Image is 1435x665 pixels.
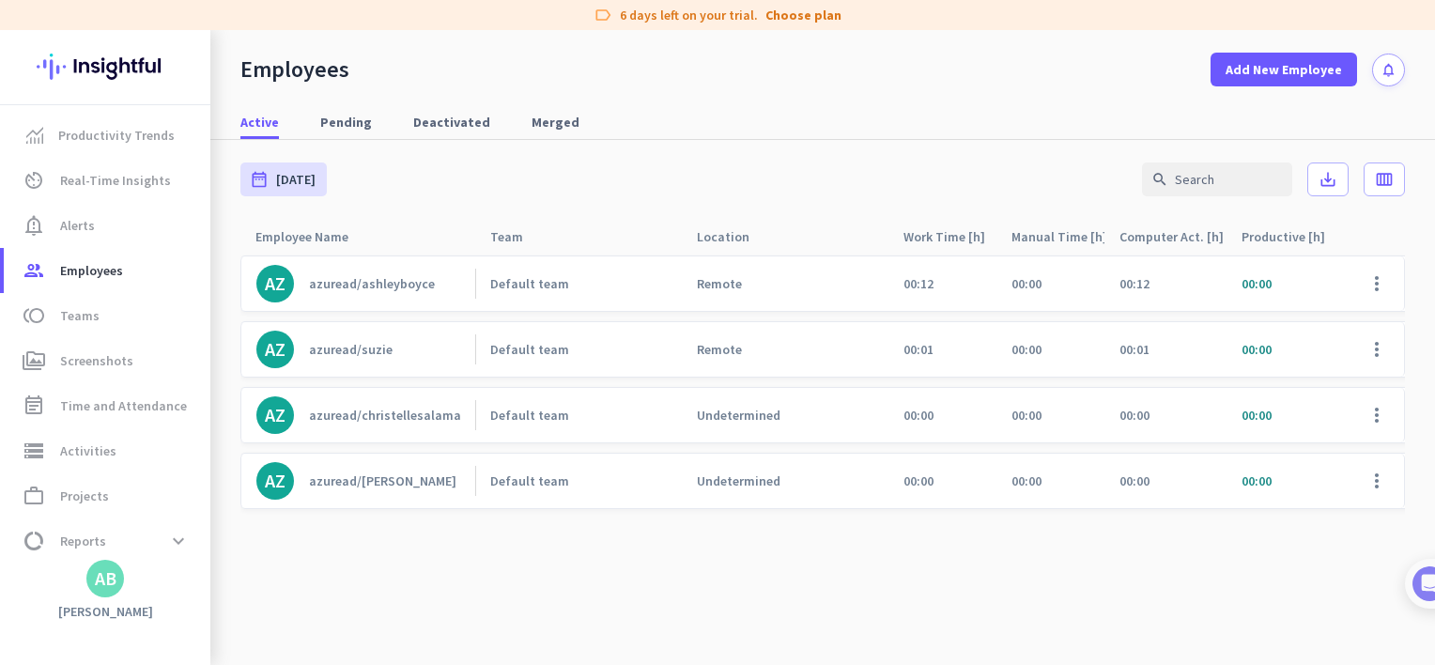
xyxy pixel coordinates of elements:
[320,113,372,131] span: Pending
[1354,393,1399,438] button: more_vert
[4,518,210,564] a: data_usageReportsexpand_more
[903,407,934,424] span: 00:00
[95,569,116,588] div: AB
[903,224,996,250] div: Work Time [h]
[309,407,461,424] div: azuread/christellesalama
[903,275,934,292] span: 00:12
[1307,162,1349,196] button: save_alt
[490,472,569,489] div: Default team
[23,304,45,327] i: toll
[4,248,210,293] a: groupEmployees
[255,224,371,250] div: Employee Name
[240,113,279,131] span: Active
[23,169,45,192] i: av_timer
[1119,275,1150,292] span: 00:12
[60,349,133,372] span: Screenshots
[1226,60,1342,79] span: Add New Employee
[490,341,569,358] div: Default team
[1364,162,1405,196] button: calendar_view_week
[26,127,43,144] img: menu-item
[490,275,569,292] div: Default team
[490,407,682,424] a: Default team
[4,293,210,338] a: tollTeams
[765,6,841,24] a: Choose plan
[1242,224,1348,250] div: Productive [h]
[413,113,490,131] span: Deactivated
[1119,407,1150,424] span: 00:00
[240,55,349,84] div: Employees
[4,203,210,248] a: notification_importantAlerts
[60,394,187,417] span: Time and Attendance
[1372,54,1405,86] button: notifications
[58,124,175,147] span: Productivity Trends
[4,338,210,383] a: perm_mediaScreenshots
[309,275,435,292] div: azuread/ashleyboyce
[4,428,210,473] a: storageActivities
[23,394,45,417] i: event_note
[1242,472,1272,489] span: 00:00
[1119,472,1150,489] span: 00:00
[1119,224,1227,250] div: Computer Act. [h]
[1381,62,1396,78] i: notifications
[256,331,475,368] a: AZazuread/suzie
[490,275,682,292] a: Default team
[60,304,100,327] span: Teams
[1242,275,1272,292] span: 00:00
[256,462,475,500] a: AZazuread/[PERSON_NAME]
[265,472,285,490] div: AZ
[265,274,285,293] div: AZ
[697,224,772,250] div: Location
[309,472,456,489] div: azuread/[PERSON_NAME]
[4,473,210,518] a: work_outlineProjects
[23,530,45,552] i: data_usage
[265,340,285,359] div: AZ
[1354,327,1399,372] button: more_vert
[276,170,316,189] span: [DATE]
[23,440,45,462] i: storage
[265,406,285,425] div: AZ
[60,485,109,507] span: Projects
[697,407,780,424] div: Undetermined
[1354,261,1399,306] button: more_vert
[23,214,45,237] i: notification_important
[309,341,393,358] div: azuread/suzie
[490,341,682,358] a: Default team
[60,530,106,552] span: Reports
[532,113,579,131] span: Merged
[1011,275,1042,292] span: 00:00
[1119,341,1150,358] span: 00:01
[594,6,612,24] i: label
[903,472,934,489] span: 00:00
[60,259,123,282] span: Employees
[1151,171,1168,188] i: search
[60,440,116,462] span: Activities
[60,214,95,237] span: Alerts
[256,265,475,302] a: AZazuread/ashleyboyce
[1011,341,1042,358] span: 00:00
[37,30,174,103] img: Insightful logo
[23,349,45,372] i: perm_media
[1211,53,1357,86] button: Add New Employee
[162,524,195,558] button: expand_more
[250,170,269,189] i: date_range
[256,396,475,434] a: AZazuread/christellesalama
[1011,472,1042,489] span: 00:00
[1319,170,1337,189] i: save_alt
[1011,224,1104,250] div: Manual Time [h]
[60,169,171,192] span: Real-Time Insights
[1242,407,1272,424] span: 00:00
[1375,170,1394,189] i: calendar_view_week
[4,383,210,428] a: event_noteTime and Attendance
[490,407,569,424] div: Default team
[490,224,546,250] div: Team
[697,275,742,292] div: Remote
[697,341,742,358] div: Remote
[23,259,45,282] i: group
[4,158,210,203] a: av_timerReal-Time Insights
[1142,162,1292,196] input: Search
[4,113,210,158] a: menu-itemProductivity Trends
[697,472,780,489] div: Undetermined
[1242,341,1272,358] span: 00:00
[490,472,682,489] a: Default team
[1011,407,1042,424] span: 00:00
